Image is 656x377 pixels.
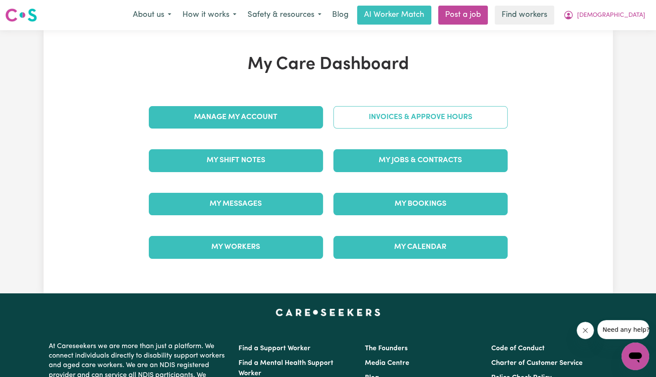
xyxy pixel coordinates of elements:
a: My Calendar [333,236,508,258]
a: My Bookings [333,193,508,215]
a: My Messages [149,193,323,215]
a: Careseekers home page [276,309,380,316]
h1: My Care Dashboard [144,54,513,75]
iframe: Button to launch messaging window [621,342,649,370]
a: Invoices & Approve Hours [333,106,508,129]
a: My Workers [149,236,323,258]
a: Careseekers logo [5,5,37,25]
a: Media Centre [365,360,409,367]
a: Find workers [495,6,554,25]
a: Code of Conduct [491,345,545,352]
a: Blog [327,6,354,25]
button: How it works [177,6,242,24]
button: My Account [558,6,651,24]
button: Safety & resources [242,6,327,24]
a: Find a Support Worker [239,345,311,352]
a: Find a Mental Health Support Worker [239,360,333,377]
img: Careseekers logo [5,7,37,23]
a: Post a job [438,6,488,25]
a: Manage My Account [149,106,323,129]
a: Charter of Customer Service [491,360,583,367]
iframe: Close message [577,322,594,339]
a: AI Worker Match [357,6,431,25]
button: About us [127,6,177,24]
span: [DEMOGRAPHIC_DATA] [577,11,645,20]
a: The Founders [365,345,408,352]
iframe: Message from company [597,320,649,339]
span: Need any help? [5,6,52,13]
a: My Jobs & Contracts [333,149,508,172]
a: My Shift Notes [149,149,323,172]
